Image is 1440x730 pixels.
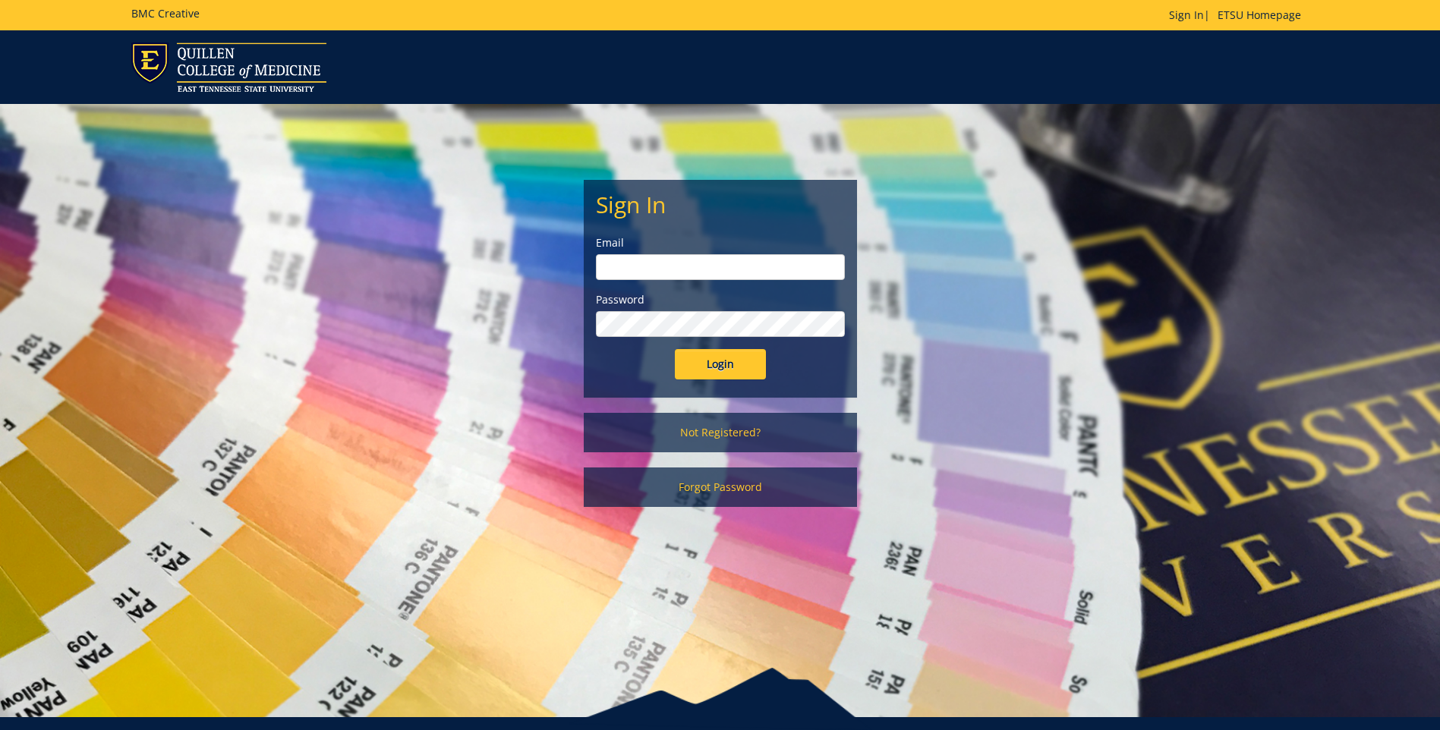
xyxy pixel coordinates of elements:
[584,413,857,452] a: Not Registered?
[596,292,845,307] label: Password
[131,8,200,19] h5: BMC Creative
[596,235,845,250] label: Email
[131,42,326,92] img: ETSU logo
[675,349,766,379] input: Login
[584,467,857,507] a: Forgot Password
[596,192,845,217] h2: Sign In
[1169,8,1204,22] a: Sign In
[1210,8,1309,22] a: ETSU Homepage
[1169,8,1309,23] p: |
